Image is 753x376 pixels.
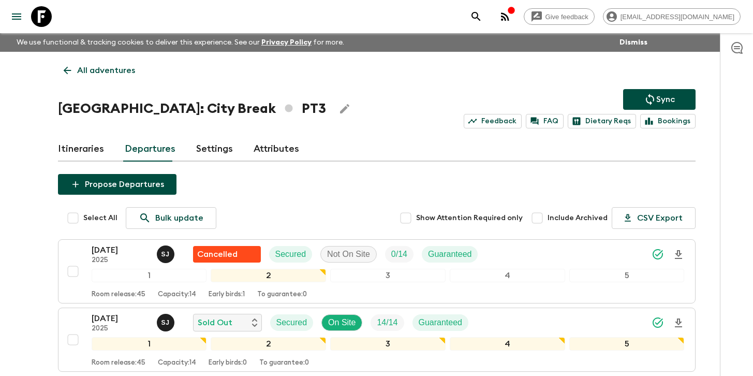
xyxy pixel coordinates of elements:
[617,35,650,50] button: Dismiss
[209,291,245,299] p: Early birds: 1
[269,246,313,263] div: Secured
[58,98,326,119] h1: [GEOGRAPHIC_DATA]: City Break PT3
[157,249,176,257] span: Sónia Justo
[92,269,207,282] div: 1
[196,137,233,162] a: Settings
[450,269,565,282] div: 4
[524,8,595,25] a: Give feedback
[321,314,362,331] div: On Site
[211,337,326,351] div: 2
[652,316,664,329] svg: Synced Successfully
[259,359,309,367] p: To guarantee: 0
[261,39,312,46] a: Privacy Policy
[58,174,176,195] button: Propose Departures
[158,359,196,367] p: Capacity: 14
[92,256,149,265] p: 2025
[197,248,238,261] p: Cancelled
[391,248,407,261] p: 0 / 14
[327,248,370,261] p: Not On Site
[155,212,203,224] p: Bulk update
[320,246,377,263] div: Not On Site
[652,248,664,261] svg: Synced Successfully
[209,359,247,367] p: Early birds: 0
[125,137,175,162] a: Departures
[569,269,685,282] div: 5
[83,213,117,223] span: Select All
[211,269,326,282] div: 2
[466,6,486,27] button: search adventures
[377,316,397,329] p: 14 / 14
[656,93,675,106] p: Sync
[58,308,696,372] button: [DATE]2025Sónia JustoSold OutSecuredOn SiteTrip FillGuaranteed12345Room release:45Capacity:14Earl...
[257,291,307,299] p: To guarantee: 0
[92,291,145,299] p: Room release: 45
[92,359,145,367] p: Room release: 45
[126,207,216,229] a: Bulk update
[416,213,523,223] span: Show Attention Required only
[612,207,696,229] button: CSV Export
[419,316,463,329] p: Guaranteed
[161,250,170,258] p: S J
[464,114,522,128] a: Feedback
[569,337,685,351] div: 5
[12,33,348,52] p: We use functional & tracking cookies to deliver this experience. See our for more.
[428,248,472,261] p: Guaranteed
[328,316,356,329] p: On Site
[672,249,685,261] svg: Download Onboarding
[385,246,414,263] div: Trip Fill
[158,291,196,299] p: Capacity: 14
[450,337,565,351] div: 4
[334,98,355,119] button: Edit Adventure Title
[275,248,306,261] p: Secured
[603,8,741,25] div: [EMAIL_ADDRESS][DOMAIN_NAME]
[526,114,564,128] a: FAQ
[198,316,232,329] p: Sold Out
[58,239,696,303] button: [DATE]2025Sónia JustoFlash Pack cancellationSecuredNot On SiteTrip FillGuaranteed12345Room releas...
[58,60,141,81] a: All adventures
[276,316,307,329] p: Secured
[92,244,149,256] p: [DATE]
[615,13,740,21] span: [EMAIL_ADDRESS][DOMAIN_NAME]
[77,64,135,77] p: All adventures
[92,337,207,351] div: 1
[640,114,696,128] a: Bookings
[92,325,149,333] p: 2025
[157,317,176,325] span: Sónia Justo
[254,137,299,162] a: Attributes
[548,213,608,223] span: Include Archived
[161,319,170,327] p: S J
[371,314,404,331] div: Trip Fill
[157,245,176,263] button: SJ
[330,269,446,282] div: 3
[330,337,446,351] div: 3
[568,114,636,128] a: Dietary Reqs
[92,312,149,325] p: [DATE]
[672,317,685,329] svg: Download Onboarding
[157,314,176,331] button: SJ
[540,13,594,21] span: Give feedback
[6,6,27,27] button: menu
[193,246,261,263] div: Flash Pack cancellation
[270,314,314,331] div: Secured
[623,89,696,110] button: Sync adventure departures to the booking engine
[58,137,104,162] a: Itineraries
